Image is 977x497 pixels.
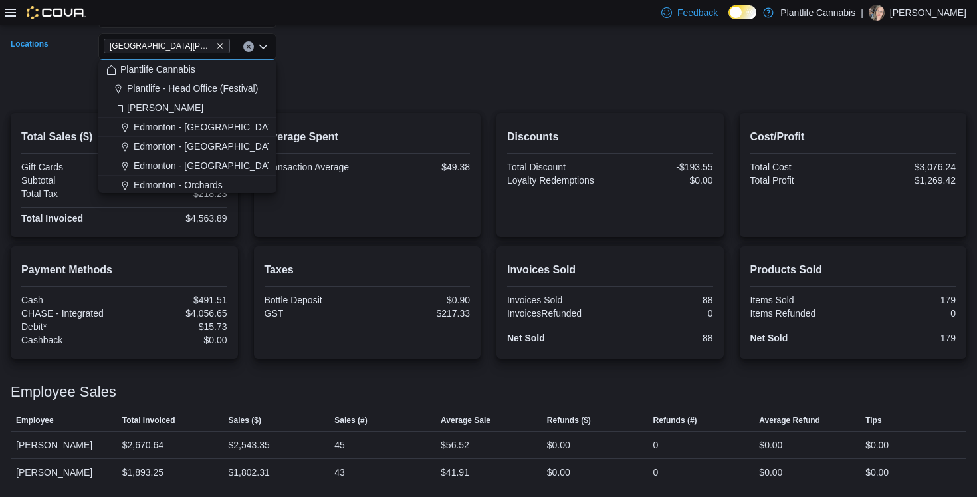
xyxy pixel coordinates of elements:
[728,5,756,19] input: Dark Mode
[653,437,659,453] div: 0
[869,5,885,21] div: Stephanie Wiseman
[11,432,117,458] div: [PERSON_NAME]
[98,176,276,195] button: Edmonton - Orchards
[750,295,851,305] div: Items Sold
[11,384,116,400] h3: Employee Sales
[507,129,713,145] h2: Discounts
[127,308,227,319] div: $4,056.65
[370,295,470,305] div: $0.90
[21,262,227,278] h2: Payment Methods
[750,162,851,172] div: Total Cost
[861,5,863,21] p: |
[677,6,718,19] span: Feedback
[21,162,122,172] div: Gift Cards
[127,101,203,114] span: [PERSON_NAME]
[653,464,659,480] div: 0
[613,333,713,343] div: 88
[21,175,122,186] div: Subtotal
[127,335,227,345] div: $0.00
[334,464,345,480] div: 43
[21,308,122,319] div: CHASE - Integrated
[134,178,223,192] span: Edmonton - Orchards
[441,464,469,480] div: $41.91
[441,415,490,426] span: Average Sale
[265,295,365,305] div: Bottle Deposit
[98,98,276,118] button: [PERSON_NAME]
[547,464,570,480] div: $0.00
[21,188,122,199] div: Total Tax
[134,159,281,172] span: Edmonton - [GEOGRAPHIC_DATA]
[855,295,956,305] div: 179
[441,437,469,453] div: $56.52
[16,415,54,426] span: Employee
[613,162,713,172] div: -$193.55
[216,42,224,50] button: Remove Fort McMurray - Eagle Ridge from selection in this group
[120,63,195,76] span: Plantlife Cannabis
[243,41,254,52] button: Clear input
[855,333,956,343] div: 179
[750,333,788,343] strong: Net Sold
[507,333,545,343] strong: Net Sold
[547,415,591,426] span: Refunds ($)
[759,464,782,480] div: $0.00
[865,437,889,453] div: $0.00
[507,175,607,186] div: Loyalty Redemptions
[110,39,213,53] span: [GEOGRAPHIC_DATA][PERSON_NAME] - [GEOGRAPHIC_DATA]
[865,415,881,426] span: Tips
[122,437,163,453] div: $2,670.64
[265,129,471,145] h2: Average Spent
[21,321,122,332] div: Debit*
[104,39,230,53] span: Fort McMurray - Eagle Ridge
[750,129,956,145] h2: Cost/Profit
[750,262,956,278] h2: Products Sold
[370,162,470,172] div: $49.38
[98,60,276,79] button: Plantlife Cannabis
[122,464,163,480] div: $1,893.25
[11,39,49,49] label: Locations
[98,79,276,98] button: Plantlife - Head Office (Festival)
[613,175,713,186] div: $0.00
[98,118,276,137] button: Edmonton - [GEOGRAPHIC_DATA]
[127,188,227,199] div: $218.23
[507,308,607,319] div: InvoicesRefunded
[370,308,470,319] div: $217.33
[265,308,365,319] div: GST
[334,437,345,453] div: 45
[265,162,365,172] div: Transaction Average
[229,437,270,453] div: $2,543.35
[653,415,697,426] span: Refunds (#)
[890,5,966,21] p: [PERSON_NAME]
[21,295,122,305] div: Cash
[122,415,175,426] span: Total Invoiced
[750,175,851,186] div: Total Profit
[780,5,855,21] p: Plantlife Cannabis
[855,162,956,172] div: $3,076.24
[855,175,956,186] div: $1,269.42
[134,120,281,134] span: Edmonton - [GEOGRAPHIC_DATA]
[127,82,258,95] span: Plantlife - Head Office (Festival)
[21,335,122,345] div: Cashback
[98,137,276,156] button: Edmonton - [GEOGRAPHIC_DATA]
[21,213,83,224] strong: Total Invoiced
[507,162,607,172] div: Total Discount
[127,295,227,305] div: $491.51
[507,295,607,305] div: Invoices Sold
[229,415,261,426] span: Sales ($)
[334,415,367,426] span: Sales (#)
[855,308,956,319] div: 0
[98,156,276,176] button: Edmonton - [GEOGRAPHIC_DATA]
[11,459,117,486] div: [PERSON_NAME]
[27,6,86,19] img: Cova
[613,308,713,319] div: 0
[865,464,889,480] div: $0.00
[759,415,820,426] span: Average Refund
[507,262,713,278] h2: Invoices Sold
[750,308,851,319] div: Items Refunded
[547,437,570,453] div: $0.00
[127,321,227,332] div: $15.73
[21,129,227,145] h2: Total Sales ($)
[613,295,713,305] div: 88
[759,437,782,453] div: $0.00
[265,262,471,278] h2: Taxes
